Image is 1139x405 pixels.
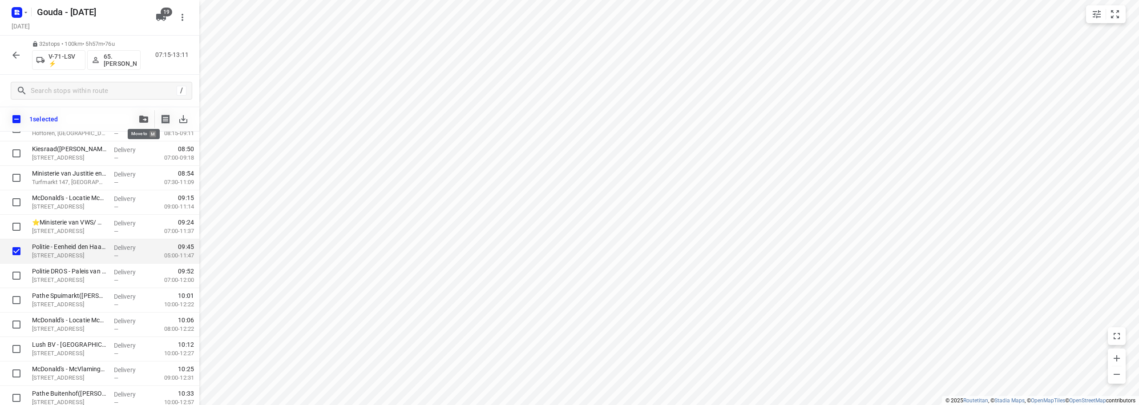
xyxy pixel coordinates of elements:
[114,390,147,399] p: Delivery
[178,291,194,300] span: 10:01
[150,300,194,309] p: 10:00-12:22
[150,349,194,358] p: 10:00-12:27
[178,193,194,202] span: 09:15
[114,228,118,235] span: —
[32,349,107,358] p: [STREET_ADDRESS]
[1088,5,1106,23] button: Map settings
[178,144,194,153] span: 08:50
[103,40,105,47] span: •
[114,155,118,161] span: —
[114,170,147,179] p: Delivery
[33,5,149,19] h5: Rename
[945,397,1135,404] li: © 2025 , © , © © contributors
[31,84,177,98] input: Search stops within route
[114,326,118,333] span: —
[8,21,33,31] h5: Project date
[8,365,25,382] span: Select
[963,397,988,404] a: Routetitan
[114,253,118,259] span: —
[105,40,114,47] span: 76u
[8,267,25,285] span: Select
[32,291,107,300] p: Pathe Spuimarkt(Ryan Echteld)
[32,340,107,349] p: Lush BV - Den Haag(Melissa Denekamp)
[178,316,194,325] span: 10:06
[32,389,107,398] p: Pathe Buitenhof(Ryan Echteld)
[994,397,1025,404] a: Stadia Maps
[178,340,194,349] span: 10:12
[104,53,137,67] p: 65. [PERSON_NAME]
[150,202,194,211] p: 09:00-11:14
[114,179,118,186] span: —
[155,50,192,60] p: 07:15-13:11
[8,169,25,187] span: Select
[114,375,118,381] span: —
[150,373,194,382] p: 09:00-12:31
[114,204,118,210] span: —
[32,251,107,260] p: [STREET_ADDRESS]
[32,300,107,309] p: [STREET_ADDRESS]
[114,194,147,203] p: Delivery
[32,178,107,187] p: Turfmarkt 147, [GEOGRAPHIC_DATA]
[8,291,25,309] span: Select
[150,251,194,260] p: 05:00-11:47
[32,267,107,276] p: Politie DROS - Paleis van Justitie AAT(Carl Sanou / Dimitri Brederoo)
[32,365,107,373] p: McDonald's - McVlamingstraat B.V.(Johan Koning)
[32,218,107,227] p: ⭐Ministerie van VWS/ Ministerie van BZ(Astrid den Otter)
[114,243,147,252] p: Delivery
[32,50,85,70] button: V-71-LSV ⚡
[178,267,194,276] span: 09:52
[87,50,141,70] button: 65. [PERSON_NAME]
[1086,5,1126,23] div: small contained button group
[114,301,118,308] span: —
[161,8,172,16] span: 19
[8,144,25,162] span: Select
[178,389,194,398] span: 10:33
[178,218,194,227] span: 09:24
[150,178,194,187] p: 07:30-11:09
[32,227,107,236] p: Schedeldoekshaven 101, Den Haag
[150,325,194,333] p: 08:00-12:22
[1106,5,1124,23] button: Fit zoom
[32,169,107,178] p: Ministerie van Justitie en Veiligheid - JUSTIS ZUIDtoren(Carin van Imhoff)
[32,325,107,333] p: Grote Marktstraat 60, Den Haag
[8,242,25,260] span: Select
[1031,397,1065,404] a: OpenMapTiles
[114,292,147,301] p: Delivery
[32,129,107,138] p: Hoftoren, [GEOGRAPHIC_DATA]
[114,341,147,350] p: Delivery
[177,86,186,96] div: /
[174,110,192,128] span: Download stops
[32,242,107,251] p: Politie - Eenheid den Haag - Team Overbosch(M. Knoops)
[178,365,194,373] span: 10:25
[48,53,81,67] p: V-71-LSV ⚡
[32,144,107,153] p: Kiesraad(Veronique Driebeek)
[32,276,107,285] p: Prins Clauslaan 60, Den Haag
[114,268,147,277] p: Delivery
[8,218,25,236] span: Select
[32,153,107,162] p: [STREET_ADDRESS]
[178,169,194,178] span: 08:54
[32,193,107,202] p: McDonald's - Locatie McTurfmarkt B.V.(Jermaine Bohemen)
[8,340,25,358] span: Select
[114,130,118,137] span: —
[1069,397,1106,404] a: OpenStreetMap
[32,40,141,48] p: 32 stops • 100km • 5h57m
[150,153,194,162] p: 07:00-09:18
[114,365,147,374] p: Delivery
[114,219,147,228] p: Delivery
[157,110,174,128] button: Print shipping label
[114,350,118,357] span: —
[8,316,25,333] span: Select
[29,116,58,123] p: 1 selected
[114,145,147,154] p: Delivery
[114,277,118,284] span: —
[32,316,107,325] p: McDonald's - Locatie McGroteMarkt B.V.(Valuela Valpoort)
[32,373,107,382] p: Vlamingstraat 26, Den Haag
[150,129,194,138] p: 08:15-09:11
[114,317,147,325] p: Delivery
[150,276,194,285] p: 07:00-12:00
[150,227,194,236] p: 07:00-11:37
[152,8,170,26] button: 19
[178,242,194,251] span: 09:45
[32,202,107,211] p: [STREET_ADDRESS]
